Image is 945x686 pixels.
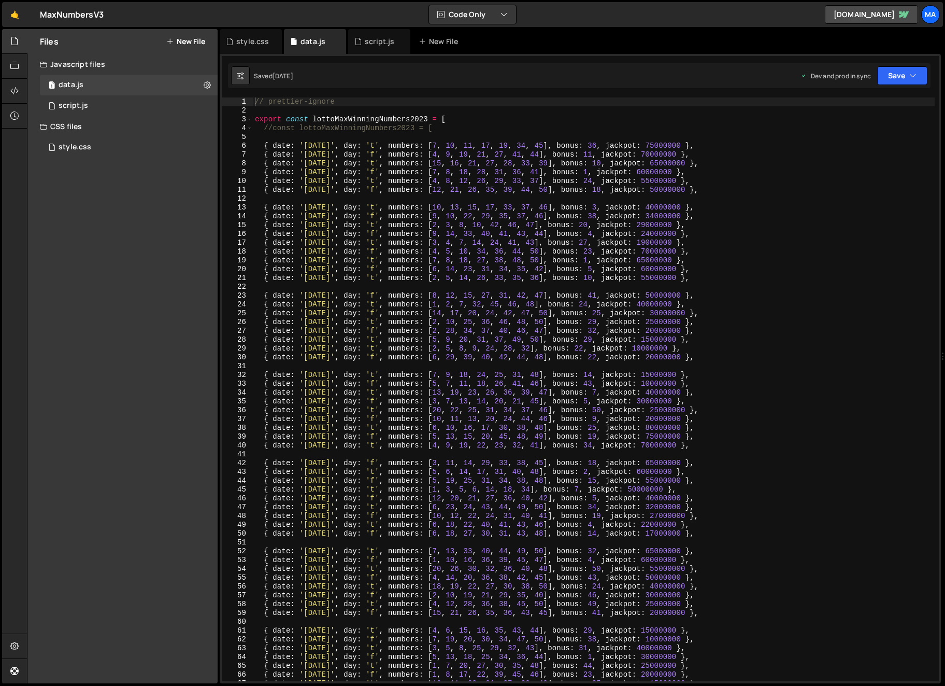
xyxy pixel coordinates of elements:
div: 14 [222,212,253,221]
div: script.js [59,101,88,110]
div: 5 [222,133,253,142]
div: 47 [222,503,253,512]
div: 2 [222,106,253,115]
a: [DOMAIN_NAME] [825,5,918,24]
div: 11 [222,186,253,194]
div: 53 [222,556,253,565]
div: 63 [222,644,253,653]
div: 54 [222,565,253,573]
div: 21 [222,274,253,283]
div: Saved [254,72,293,80]
div: 4 [222,124,253,133]
div: 15 [222,221,253,230]
div: New File [419,36,462,47]
div: data.js [300,36,325,47]
div: 23 [222,291,253,300]
div: 39 [222,432,253,441]
div: 33 [222,380,253,388]
div: 9 [222,168,253,177]
div: 66 [222,670,253,679]
div: 18 [222,247,253,256]
div: 13 [222,203,253,212]
div: 26 [222,318,253,327]
div: 61 [222,626,253,635]
div: 34 [222,388,253,397]
div: 35 [222,397,253,406]
div: Javascript files [27,54,218,75]
h2: Files [40,36,59,47]
div: 37 [222,415,253,424]
div: 65 [222,662,253,670]
div: 24 [222,300,253,309]
div: 45 [222,485,253,494]
div: 50 [222,529,253,538]
div: 41 [222,450,253,459]
div: 22 [222,283,253,291]
div: 10 [222,177,253,186]
div: MaxNumbersV3 [40,8,104,21]
div: 1 [222,97,253,106]
a: 🤙 [2,2,27,27]
div: script.js [365,36,394,47]
div: 6 [222,142,253,150]
div: 3309/5656.js [40,75,218,95]
div: 60 [222,618,253,626]
div: 62 [222,635,253,644]
div: 3309/5657.js [40,95,218,116]
div: 49 [222,521,253,529]
div: 48 [222,512,253,521]
div: Dev and prod in sync [800,72,871,80]
button: Save [877,66,927,85]
div: 59 [222,609,253,618]
div: [DATE] [273,72,293,80]
div: data.js [59,80,83,90]
div: 25 [222,309,253,318]
div: 28 [222,335,253,344]
div: 57 [222,591,253,600]
span: 1 [49,82,55,90]
div: 29 [222,344,253,353]
div: style.css [59,143,91,152]
a: ma [921,5,940,24]
div: 12 [222,194,253,203]
div: 16 [222,230,253,239]
div: 20 [222,265,253,274]
div: 30 [222,353,253,362]
div: 36 [222,406,253,415]
div: 64 [222,653,253,662]
div: 27 [222,327,253,335]
div: style.css [236,36,269,47]
div: 52 [222,547,253,556]
div: 19 [222,256,253,265]
div: 56 [222,582,253,591]
div: 31 [222,362,253,371]
div: 8 [222,159,253,168]
div: 42 [222,459,253,468]
div: 51 [222,538,253,547]
div: 17 [222,239,253,247]
div: 3309/6309.css [40,137,218,158]
div: CSS files [27,116,218,137]
div: 3 [222,115,253,124]
div: 32 [222,371,253,380]
button: New File [166,37,205,46]
div: 44 [222,477,253,485]
button: Code Only [429,5,516,24]
div: 55 [222,573,253,582]
div: 40 [222,441,253,450]
div: 58 [222,600,253,609]
div: 7 [222,150,253,159]
div: 38 [222,424,253,432]
div: 46 [222,494,253,503]
div: 43 [222,468,253,477]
